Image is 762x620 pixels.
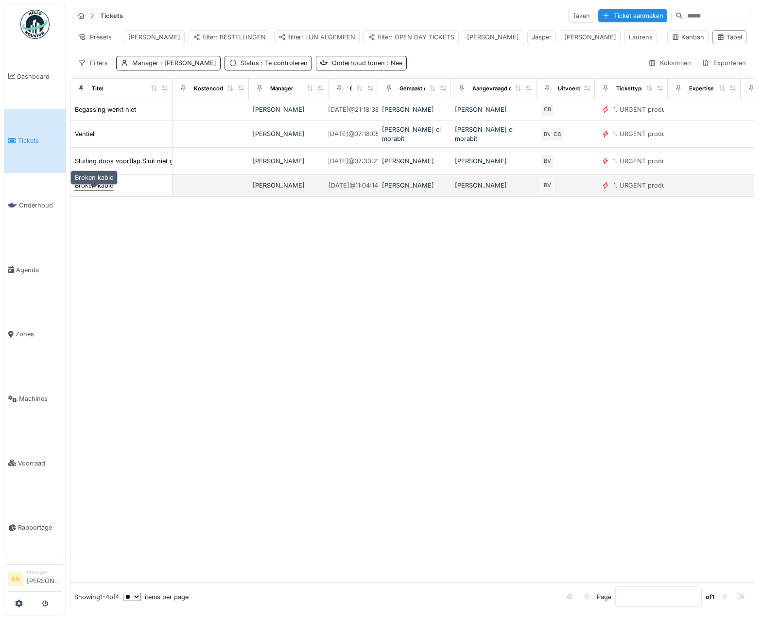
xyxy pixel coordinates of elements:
[328,129,380,138] div: [DATE] @ 07:18:05
[455,125,533,143] div: [PERSON_NAME] el morabit
[74,56,112,70] div: Filters
[17,72,62,81] span: Dashboard
[382,125,447,143] div: [PERSON_NAME] el morabit
[92,85,104,93] div: Titel
[4,238,66,302] a: Agenda
[4,173,66,238] a: Onderhoud
[128,33,180,42] div: [PERSON_NAME]
[4,44,66,109] a: Dashboard
[96,11,127,20] strong: Tickets
[550,127,564,141] div: CB
[241,58,308,68] div: Status
[399,85,436,93] div: Gemaakt door
[332,58,402,68] div: Onderhoud tonen
[329,181,378,190] div: [DATE] @ 11:04:14
[4,496,66,560] a: Rapportage
[472,85,521,93] div: Aangevraagd door
[253,156,325,166] div: [PERSON_NAME]
[455,181,533,190] div: [PERSON_NAME]
[27,568,62,576] div: Manager
[27,568,62,589] li: [PERSON_NAME]
[4,366,66,431] a: Machines
[4,431,66,496] a: Voorraad
[540,127,554,141] div: BV
[613,105,725,114] div: 1. URGENT production line disruption
[540,179,554,192] div: BV
[253,181,325,190] div: [PERSON_NAME]
[455,105,533,114] div: [PERSON_NAME]
[467,33,519,42] div: [PERSON_NAME]
[644,56,695,70] div: Kolommen
[75,156,185,166] div: Sluiting doos voorflap.Sluit niet goed
[75,129,94,138] div: Ventiel
[328,105,379,114] div: [DATE] @ 21:18:38
[382,181,447,190] div: [PERSON_NAME]
[193,33,266,42] div: filter: BESTELLINGEN
[568,9,594,23] div: Taken
[4,109,66,173] a: Tickets
[8,572,23,586] li: KV
[75,181,113,190] div: Broken kable
[158,59,216,67] span: : [PERSON_NAME]
[455,156,533,166] div: [PERSON_NAME]
[382,156,447,166] div: [PERSON_NAME]
[385,59,402,67] span: : Nee
[74,30,116,44] div: Presets
[75,105,136,114] div: Begassing werkt niet
[18,459,62,468] span: Voorraad
[70,171,118,185] div: Broken kable
[382,105,447,114] div: [PERSON_NAME]
[616,85,645,93] div: Tickettype
[558,85,586,93] div: Uitvoerder
[672,33,704,42] div: Kanban
[132,58,216,68] div: Manager
[564,33,616,42] div: [PERSON_NAME]
[19,394,62,403] span: Machines
[4,302,66,367] a: Zones
[689,85,714,93] div: Expertise
[613,181,725,190] div: 1. URGENT production line disruption
[253,129,325,138] div: [PERSON_NAME]
[629,33,653,42] div: Laurens
[328,156,380,166] div: [DATE] @ 07:30:21
[123,592,189,602] div: items per page
[19,201,62,210] span: Onderhoud
[613,129,725,138] div: 1. URGENT production line disruption
[368,33,454,42] div: filter: OPEN DAY TICKETS
[706,592,715,602] strong: of 1
[18,523,62,532] span: Rapportage
[532,33,552,42] div: Jasper
[259,59,308,67] span: : Te controleren
[598,9,667,22] div: Ticket aanmaken
[597,592,611,602] div: Page
[697,56,750,70] div: Exporteren
[540,103,554,117] div: CB
[253,105,325,114] div: [PERSON_NAME]
[18,136,62,145] span: Tickets
[270,85,293,93] div: Manager
[540,154,554,168] div: BV
[717,33,742,42] div: Tabel
[194,85,226,93] div: Kostencode
[20,10,50,39] img: Badge_color-CXgf-gQk.svg
[74,592,119,602] div: Showing 1 - 4 of 4
[613,156,725,166] div: 1. URGENT production line disruption
[16,329,62,339] span: Zones
[350,85,381,93] div: Gemaakt op
[278,33,355,42] div: filter: LIJN ALGEMEEN
[8,568,62,592] a: KV Manager[PERSON_NAME]
[16,265,62,275] span: Agenda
